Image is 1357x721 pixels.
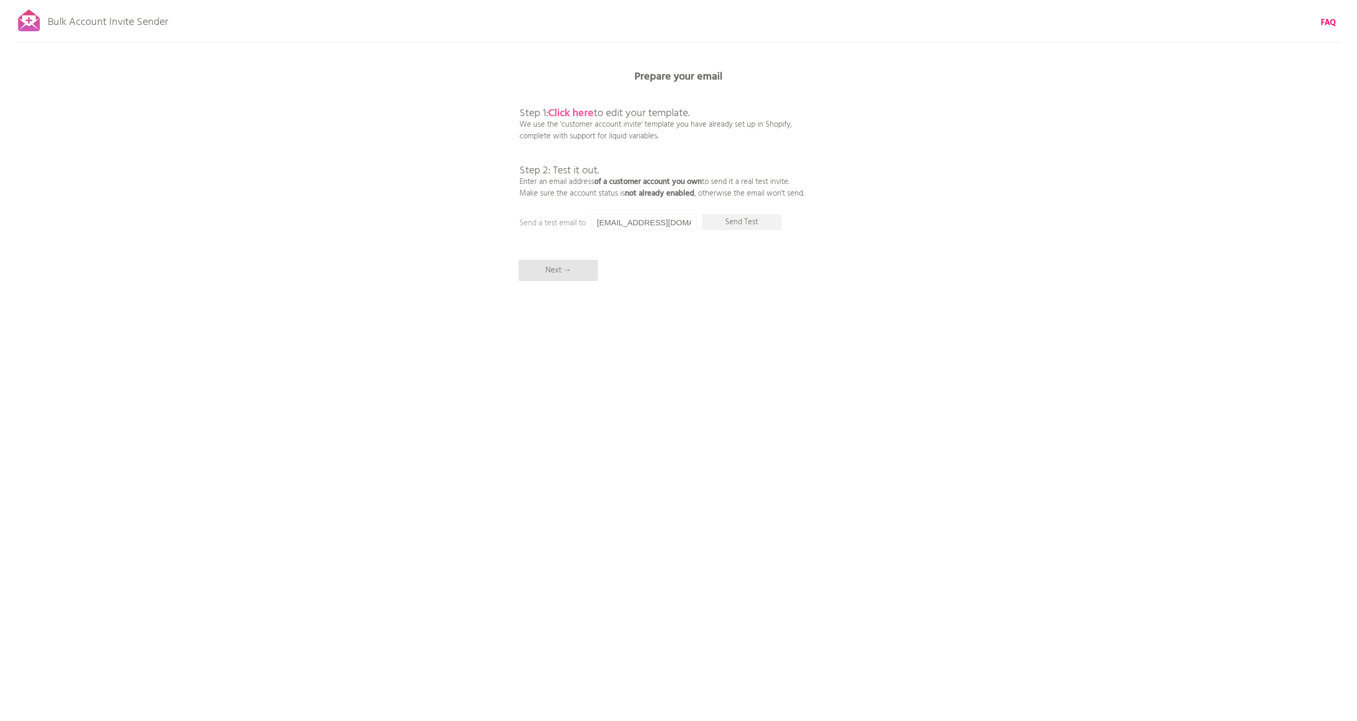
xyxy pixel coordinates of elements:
b: Prepare your email [635,68,722,85]
p: Send Test [702,214,781,230]
a: Click here [548,105,594,122]
b: FAQ [1321,16,1336,29]
p: Next → [518,260,598,281]
span: Step 2: Test it out. [519,162,599,179]
a: FAQ [1321,17,1336,29]
p: Bulk Account Invite Sender [48,6,168,33]
span: Step 1: to edit your template. [519,105,690,122]
b: not already enabled [625,187,694,200]
b: of a customer account you own [594,175,702,188]
p: We use the 'customer account invite' template you have already set up in Shopify, complete with s... [519,85,804,199]
p: Send a test email to [519,217,732,229]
